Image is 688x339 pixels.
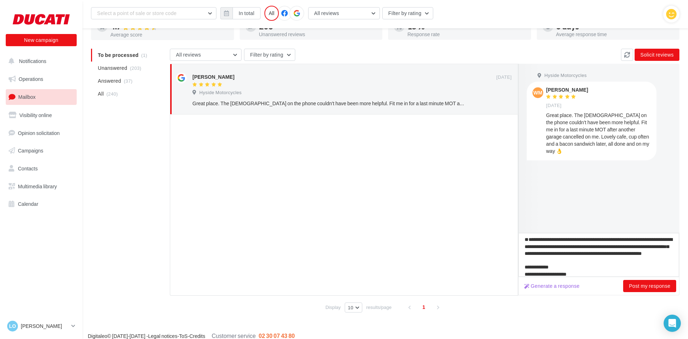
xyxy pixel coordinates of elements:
[4,126,78,141] a: Opinion solicitation
[546,102,562,109] span: [DATE]
[18,183,57,189] span: Multimedia library
[233,7,261,19] button: In total
[496,74,512,81] span: [DATE]
[635,49,679,61] button: Solicit reviews
[407,23,525,30] div: 15 %
[544,72,587,79] span: Hyside Motorcycles
[4,179,78,194] a: Multimedia library
[4,89,78,105] a: Mailbox
[19,58,46,64] span: Notifications
[18,201,38,207] span: Calendar
[91,7,216,19] button: Select a point of sale or store code
[97,10,177,16] span: Select a point of sale or store code
[6,319,77,333] a: LO [PERSON_NAME]
[623,280,676,292] button: Post my response
[4,161,78,176] a: Contacts
[4,54,75,69] button: Notifications
[259,332,295,339] span: 02 30 07 43 80
[192,73,234,81] div: [PERSON_NAME]
[130,65,141,71] span: (203)
[110,23,228,31] div: 4.7
[189,333,205,339] a: Credits
[4,108,78,123] a: Visibility online
[88,333,295,339] span: © [DATE]-[DATE] - - -
[308,7,380,19] button: All reviews
[170,49,242,61] button: All reviews
[18,165,38,171] span: Contacts
[348,305,353,310] span: 10
[556,32,674,37] div: Average response time
[259,23,377,30] div: 203
[98,77,121,84] span: Answered
[176,52,201,58] span: All reviews
[19,112,52,118] span: Visibility online
[534,89,543,96] span: wm
[345,302,362,313] button: 10
[18,94,35,100] span: Mailbox
[382,7,434,19] button: Filter by rating
[546,87,588,92] div: [PERSON_NAME]
[546,112,651,155] div: Great place. The [DEMOGRAPHIC_DATA] on the phone couldn't have been more helpful. Fit me in for a...
[9,323,16,330] span: LO
[366,304,392,311] span: results/page
[264,6,279,21] div: All
[212,332,256,339] span: Customer service
[88,333,107,339] a: Digitaleo
[521,282,582,290] button: Generate a response
[314,10,339,16] span: All reviews
[220,7,261,19] button: In total
[4,143,78,158] a: Campaigns
[106,91,118,97] span: (240)
[18,130,60,136] span: Opinion solicitation
[259,32,377,37] div: Unanswered reviews
[110,32,228,37] div: Average score
[556,23,674,30] div: 6 days
[325,304,341,311] span: Display
[4,197,78,212] a: Calendar
[407,32,525,37] div: Response rate
[418,301,430,313] span: 1
[18,147,43,154] span: Campaigns
[19,76,43,82] span: Operations
[98,90,104,97] span: All
[98,64,127,72] span: Unanswered
[21,323,68,330] p: [PERSON_NAME]
[244,49,295,61] button: Filter by rating
[199,89,242,96] span: Hyside Motorcycles
[4,72,78,87] a: Operations
[6,34,77,46] button: New campaign
[148,333,177,339] a: Legal notices
[192,100,465,107] div: Great place. The [DEMOGRAPHIC_DATA] on the phone couldn't have been more helpful. Fit me in for a...
[179,333,188,339] a: ToS
[664,315,681,332] div: Open Intercom Messenger
[124,78,132,84] span: (37)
